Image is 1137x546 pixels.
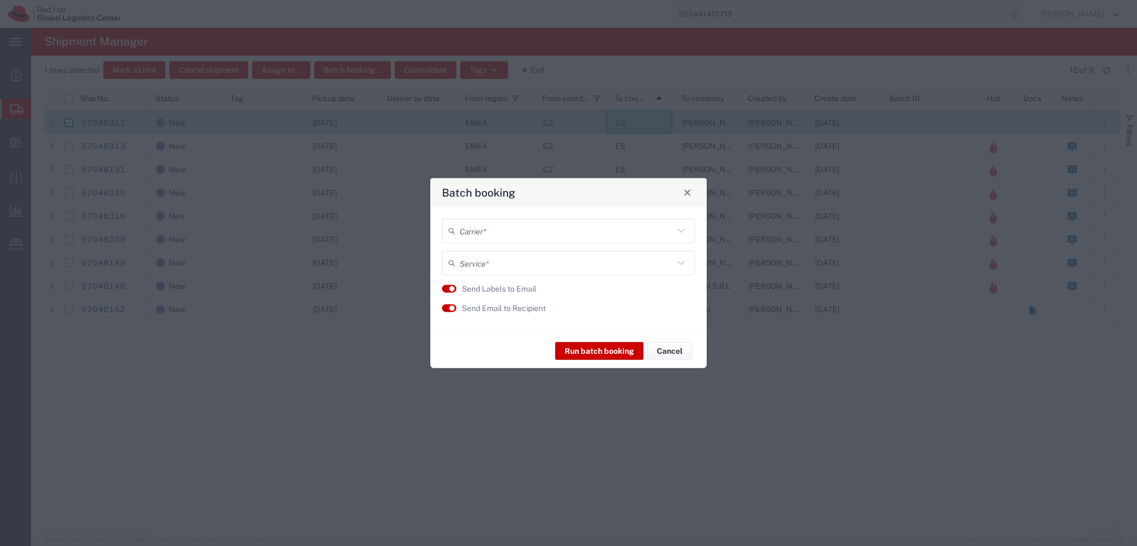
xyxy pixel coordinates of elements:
label: Send Email to Recipient [462,302,546,314]
button: Run batch booking [555,342,643,360]
h4: Batch booking [442,184,515,201]
label: Send Labels to Email [462,283,536,294]
button: Cancel [647,342,692,360]
button: Close [680,184,695,200]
